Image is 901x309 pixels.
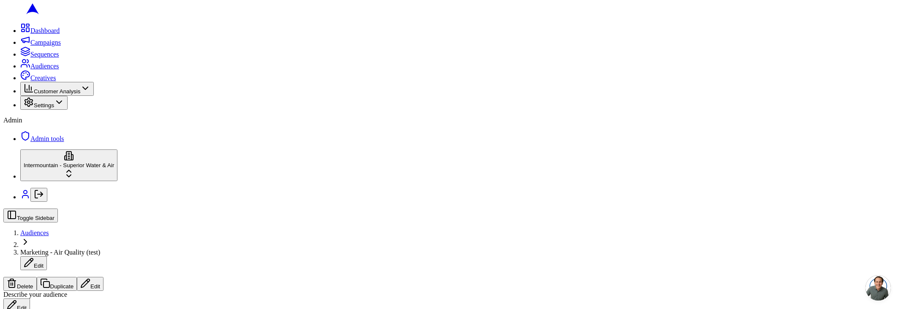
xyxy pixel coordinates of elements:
[20,62,59,70] a: Audiences
[20,256,47,270] button: Edit
[30,188,47,202] button: Log out
[20,39,61,46] a: Campaigns
[20,27,60,34] a: Dashboard
[20,51,59,58] a: Sequences
[3,277,37,291] button: Delete
[3,229,898,270] nav: breadcrumb
[17,215,54,221] span: Toggle Sidebar
[20,249,100,256] span: Marketing - Air Quality (test)
[77,277,103,291] button: Edit
[20,149,117,181] button: Intermountain - Superior Water & Air
[3,117,898,124] div: Admin
[866,275,891,301] div: Open chat
[34,88,80,95] span: Customer Analysis
[34,263,44,269] span: Edit
[3,209,58,222] button: Toggle Sidebar
[24,162,114,168] span: Intermountain - Superior Water & Air
[20,74,56,81] a: Creatives
[3,291,67,298] span: Describe your audience
[30,74,56,81] span: Creatives
[20,82,94,96] button: Customer Analysis
[30,62,59,70] span: Audiences
[20,229,49,236] a: Audiences
[20,135,64,142] a: Admin tools
[34,102,54,108] span: Settings
[30,51,59,58] span: Sequences
[37,277,77,291] button: Duplicate
[30,39,61,46] span: Campaigns
[30,27,60,34] span: Dashboard
[20,96,68,110] button: Settings
[30,135,64,142] span: Admin tools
